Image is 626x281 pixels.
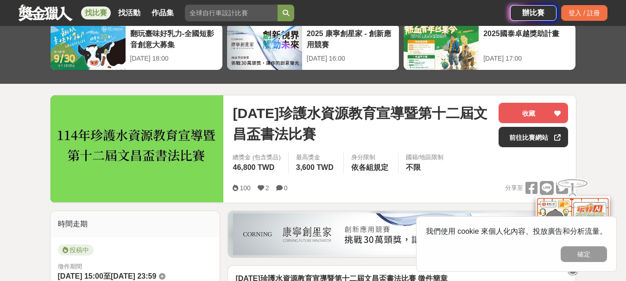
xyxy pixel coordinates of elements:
[403,23,576,70] a: 2025國泰卓越獎助計畫[DATE] 17:00
[148,6,177,19] a: 作品集
[233,103,491,144] span: [DATE]珍護水資源教育宣導暨第十二屆文昌盃書法比賽
[561,5,607,21] div: 登入 / 註冊
[499,127,568,147] a: 前往比賽網站
[233,153,280,162] span: 總獎金 (包含獎品)
[536,196,610,258] img: d2146d9a-e6f6-4337-9592-8cefde37ba6b.png
[81,6,111,19] a: 找比賽
[510,5,556,21] a: 辦比賽
[111,272,156,280] span: [DATE] 23:59
[561,246,607,262] button: 確定
[185,5,278,21] input: 全球自行車設計比賽
[284,184,288,192] span: 0
[51,95,224,202] img: Cover Image
[406,153,444,162] div: 國籍/地區限制
[58,263,82,270] span: 徵件期間
[351,163,388,171] span: 依各組規定
[227,23,399,70] a: 2025 康寧創星家 - 創新應用競賽[DATE] 16:00
[50,23,223,70] a: 翻玩臺味好乳力-全國短影音創意大募集[DATE] 18:00
[266,184,269,192] span: 2
[51,211,220,237] div: 時間走期
[499,103,568,123] button: 收藏
[307,54,394,63] div: [DATE] 16:00
[307,28,394,49] div: 2025 康寧創星家 - 創新應用競賽
[58,272,103,280] span: [DATE] 15:00
[233,163,274,171] span: 46,800 TWD
[130,54,218,63] div: [DATE] 18:00
[233,213,570,255] img: be6ed63e-7b41-4cb8-917a-a53bd949b1b4.png
[296,153,336,162] span: 最高獎金
[58,244,94,256] span: 投稿中
[103,272,111,280] span: 至
[114,6,144,19] a: 找活動
[505,181,523,195] span: 分享至
[351,153,391,162] div: 身分限制
[483,28,571,49] div: 2025國泰卓越獎助計畫
[426,227,607,235] span: 我們使用 cookie 來個人化內容、投放廣告和分析流量。
[296,163,334,171] span: 3,600 TWD
[406,163,421,171] span: 不限
[240,184,250,192] span: 100
[483,54,571,63] div: [DATE] 17:00
[130,28,218,49] div: 翻玩臺味好乳力-全國短影音創意大募集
